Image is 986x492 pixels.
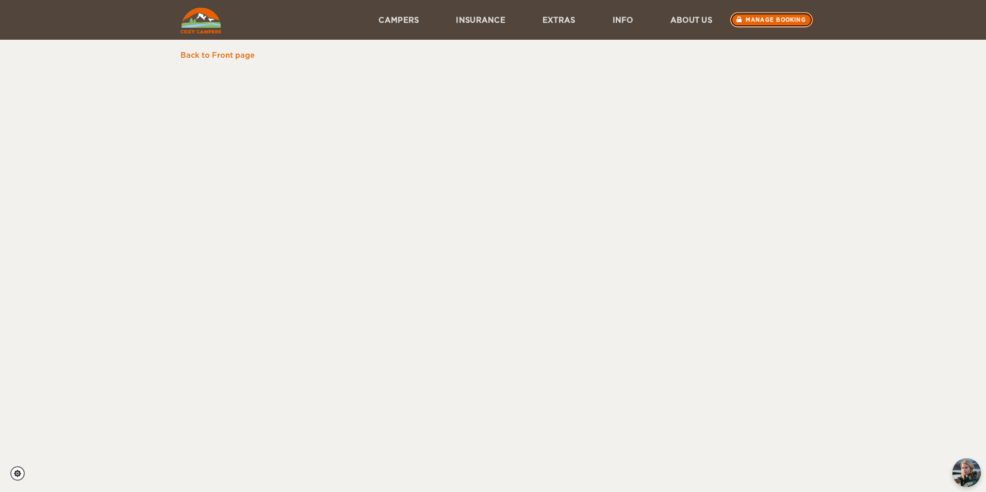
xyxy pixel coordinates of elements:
img: Freyja at Cozy Campers [952,458,981,487]
button: chat-button [952,458,981,487]
img: Cozy Campers [180,8,221,34]
a: Manage booking [730,12,813,28]
a: Back to Front page [180,51,255,59]
a: Cookie settings [10,466,31,481]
